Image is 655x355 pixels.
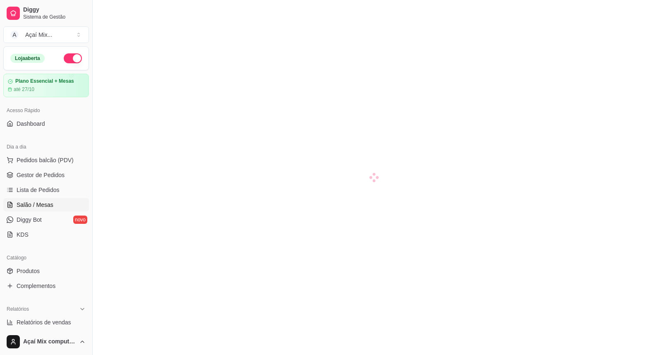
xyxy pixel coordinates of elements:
a: Dashboard [3,117,89,130]
a: Produtos [3,264,89,278]
a: Relatórios de vendas [3,316,89,329]
span: A [10,31,19,39]
a: Lista de Pedidos [3,183,89,197]
article: até 27/10 [14,86,34,93]
a: Salão / Mesas [3,198,89,211]
article: Plano Essencial + Mesas [15,78,74,84]
span: Dashboard [17,120,45,128]
span: Sistema de Gestão [23,14,86,20]
button: Select a team [3,26,89,43]
a: KDS [3,228,89,241]
a: DiggySistema de Gestão [3,3,89,23]
span: Lista de Pedidos [17,186,60,194]
a: Plano Essencial + Mesasaté 27/10 [3,74,89,97]
span: Pedidos balcão (PDV) [17,156,74,164]
span: Gestor de Pedidos [17,171,65,179]
span: KDS [17,230,29,239]
button: Pedidos balcão (PDV) [3,154,89,167]
span: Açaí Mix computador [23,338,76,345]
button: Açaí Mix computador [3,332,89,352]
div: Acesso Rápido [3,104,89,117]
span: Complementos [17,282,55,290]
a: Complementos [3,279,89,293]
button: Alterar Status [64,53,82,63]
span: Diggy [23,6,86,14]
span: Relatórios [7,306,29,312]
span: Salão / Mesas [17,201,53,209]
span: Produtos [17,267,40,275]
div: Catálogo [3,251,89,264]
div: Dia a dia [3,140,89,154]
a: Gestor de Pedidos [3,168,89,182]
span: Relatórios de vendas [17,318,71,326]
div: Loja aberta [10,54,45,63]
a: Diggy Botnovo [3,213,89,226]
span: Diggy Bot [17,216,42,224]
div: Açaí Mix ... [25,31,52,39]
